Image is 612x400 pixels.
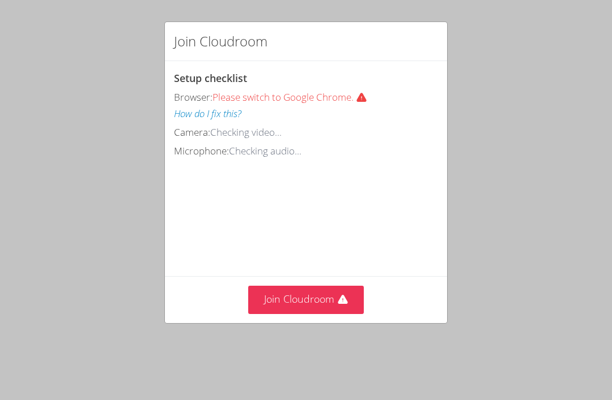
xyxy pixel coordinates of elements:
h2: Join Cloudroom [174,31,267,51]
span: Please switch to Google Chrome. [212,91,372,104]
button: How do I fix this? [174,106,241,122]
span: Microphone: [174,144,229,157]
span: Browser: [174,91,212,104]
span: Setup checklist [174,71,247,85]
span: Camera: [174,126,210,139]
button: Join Cloudroom [248,286,364,313]
span: Checking video... [210,126,282,139]
span: Checking audio... [229,144,301,157]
